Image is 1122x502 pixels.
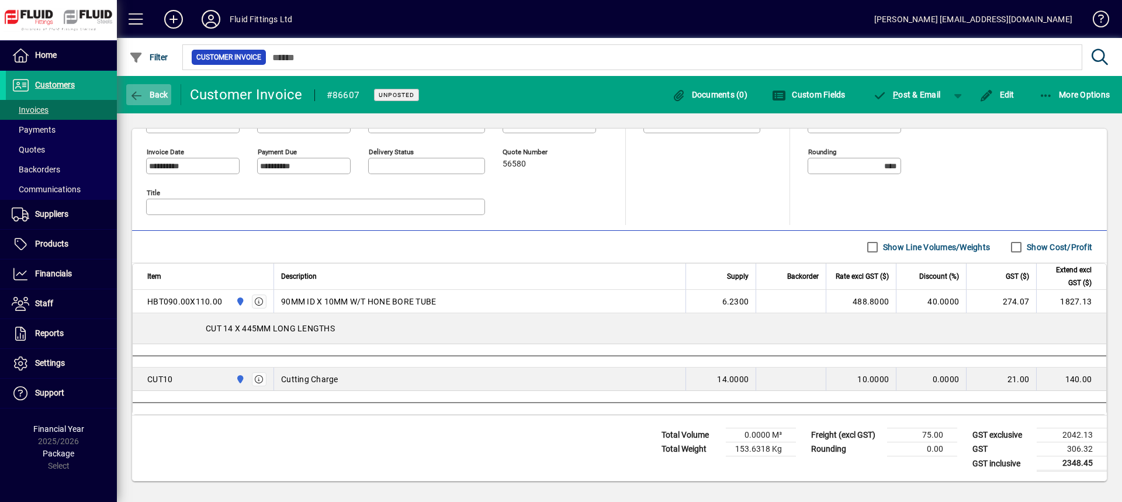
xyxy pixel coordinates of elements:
[35,388,64,397] span: Support
[233,295,246,308] span: AUCKLAND
[1037,456,1107,471] td: 2348.45
[769,84,849,105] button: Custom Fields
[6,179,117,199] a: Communications
[893,90,898,99] span: P
[196,51,261,63] span: Customer Invoice
[1036,368,1106,391] td: 140.00
[772,90,846,99] span: Custom Fields
[147,148,184,156] mat-label: Invoice date
[35,50,57,60] span: Home
[503,148,573,156] span: Quote number
[726,442,796,456] td: 153.6318 Kg
[656,428,726,442] td: Total Volume
[669,84,750,105] button: Documents (0)
[6,349,117,378] a: Settings
[881,241,990,253] label: Show Line Volumes/Weights
[369,148,414,156] mat-label: Delivery status
[967,428,1037,442] td: GST exclusive
[35,358,65,368] span: Settings
[12,145,45,154] span: Quotes
[281,296,436,307] span: 90MM ID X 10MM W/T HONE BORE TUBE
[726,428,796,442] td: 0.0000 M³
[327,86,360,105] div: #86607
[979,90,1014,99] span: Edit
[147,189,160,197] mat-label: Title
[967,456,1037,471] td: GST inclusive
[6,289,117,318] a: Staff
[1036,84,1113,105] button: More Options
[281,270,317,283] span: Description
[43,449,74,458] span: Package
[129,53,168,62] span: Filter
[133,313,1106,344] div: CUT 14 X 445MM LONG LENGTHS
[12,165,60,174] span: Backorders
[833,373,889,385] div: 10.0000
[233,373,246,386] span: AUCKLAND
[896,368,966,391] td: 0.0000
[6,319,117,348] a: Reports
[1039,90,1110,99] span: More Options
[967,442,1037,456] td: GST
[6,230,117,259] a: Products
[35,269,72,278] span: Financials
[35,299,53,308] span: Staff
[129,90,168,99] span: Back
[126,47,171,68] button: Filter
[1036,290,1106,313] td: 1827.13
[147,373,172,385] div: CUT10
[281,373,338,385] span: Cutting Charge
[1006,270,1029,283] span: GST ($)
[656,442,726,456] td: Total Weight
[976,84,1017,105] button: Edit
[805,428,887,442] td: Freight (excl GST)
[155,9,192,30] button: Add
[874,10,1072,29] div: [PERSON_NAME] [EMAIL_ADDRESS][DOMAIN_NAME]
[805,442,887,456] td: Rounding
[33,424,84,434] span: Financial Year
[6,200,117,229] a: Suppliers
[836,270,889,283] span: Rate excl GST ($)
[6,100,117,120] a: Invoices
[722,296,749,307] span: 6.2300
[887,442,957,456] td: 0.00
[6,120,117,140] a: Payments
[727,270,749,283] span: Supply
[12,105,49,115] span: Invoices
[192,9,230,30] button: Profile
[966,290,1036,313] td: 274.07
[35,80,75,89] span: Customers
[12,185,81,194] span: Communications
[379,91,414,99] span: Unposted
[1044,264,1092,289] span: Extend excl GST ($)
[6,379,117,408] a: Support
[808,148,836,156] mat-label: Rounding
[873,90,941,99] span: ost & Email
[190,85,303,104] div: Customer Invoice
[919,270,959,283] span: Discount (%)
[787,270,819,283] span: Backorder
[258,148,297,156] mat-label: Payment due
[35,209,68,219] span: Suppliers
[230,10,292,29] div: Fluid Fittings Ltd
[117,84,181,105] app-page-header-button: Back
[6,140,117,160] a: Quotes
[12,125,56,134] span: Payments
[966,368,1036,391] td: 21.00
[1037,442,1107,456] td: 306.32
[126,84,171,105] button: Back
[35,239,68,248] span: Products
[717,373,749,385] span: 14.0000
[887,428,957,442] td: 75.00
[6,259,117,289] a: Financials
[503,160,526,169] span: 56580
[867,84,947,105] button: Post & Email
[896,290,966,313] td: 40.0000
[147,296,222,307] div: HBT090.00X110.00
[833,296,889,307] div: 488.8000
[1084,2,1107,40] a: Knowledge Base
[671,90,747,99] span: Documents (0)
[6,41,117,70] a: Home
[147,270,161,283] span: Item
[35,328,64,338] span: Reports
[1037,428,1107,442] td: 2042.13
